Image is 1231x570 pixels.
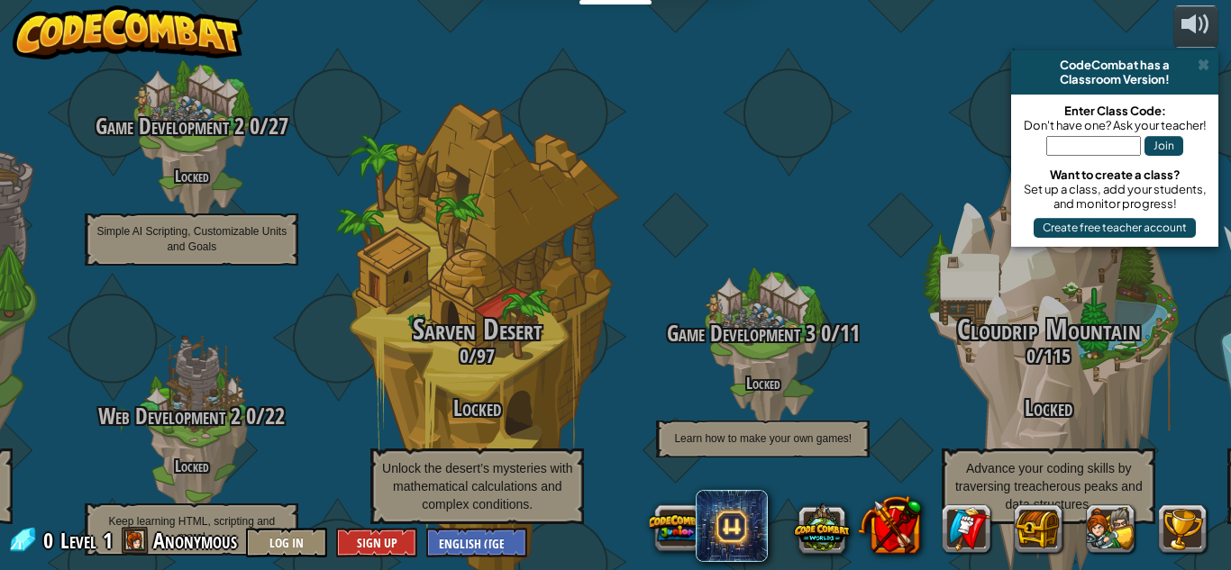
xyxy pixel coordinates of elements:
[1018,58,1211,72] div: CodeCombat has a
[241,401,256,431] span: 0
[674,432,852,445] span: Learn how to make your own games!
[620,321,906,346] h3: /
[382,461,572,511] span: Unlock the desert’s mysteries with mathematical calculations and complex conditions.
[1026,342,1035,369] span: 0
[334,345,620,366] h3: /
[460,342,469,369] span: 0
[1044,342,1071,369] span: 115
[336,528,417,557] button: Sign Up
[1034,218,1196,238] button: Create free teacher account
[906,345,1191,366] h3: /
[43,526,59,555] span: 0
[49,114,334,139] h3: /
[13,5,243,59] img: CodeCombat - Learn how to code by playing a game
[103,526,113,555] span: 1
[98,401,241,431] span: Web Development 2
[906,396,1191,421] h3: Locked
[840,318,860,348] span: 11
[49,457,334,475] h4: Locked
[265,401,285,431] span: 22
[1020,104,1209,118] div: Enter Class Code:
[1173,5,1218,48] button: Adjust volume
[667,318,816,348] span: Game Development 3
[60,526,96,556] span: Level
[477,342,495,369] span: 97
[1020,118,1209,132] div: Don't have one? Ask your teacher!
[816,318,831,348] span: 0
[1144,136,1183,156] button: Join
[957,310,1141,348] span: Cloudrip Mountain
[153,526,237,555] span: Anonymous
[269,111,288,141] span: 27
[108,515,275,543] span: Keep learning HTML, scripting and more!
[246,528,327,557] button: Log In
[1020,182,1209,211] div: Set up a class, add your students, and monitor progress!
[1020,167,1209,182] div: Want to create a class?
[49,404,334,429] h3: /
[1018,72,1211,86] div: Classroom Version!
[96,111,244,141] span: Game Development 2
[334,396,620,421] h3: Locked
[413,310,543,348] span: Sarven Desert
[955,461,1143,511] span: Advance your coding skills by traversing treacherous peaks and data structures.
[49,167,334,185] h4: Locked
[96,225,287,253] span: Simple AI Scripting, Customizable Units and Goals
[244,111,260,141] span: 0
[620,375,906,392] h4: Locked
